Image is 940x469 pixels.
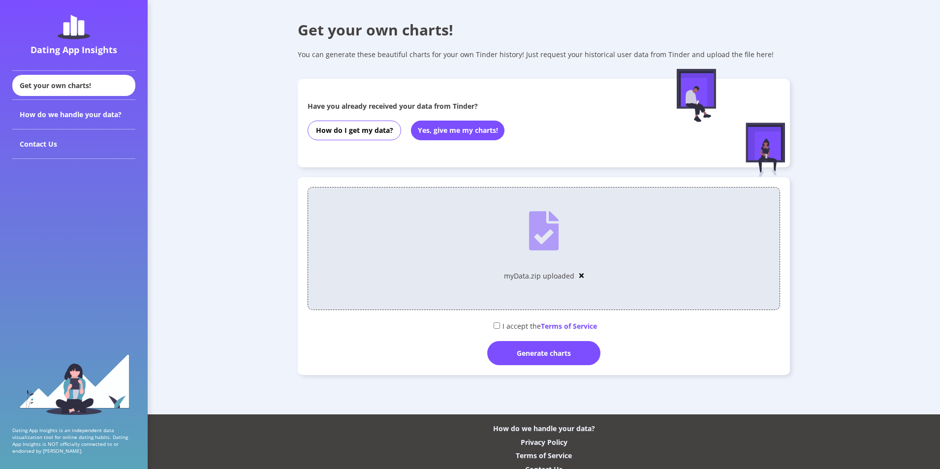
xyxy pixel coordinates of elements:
[541,321,597,331] span: Terms of Service
[12,100,135,129] div: How do we handle your data?
[308,101,638,111] div: Have you already received your data from Tinder?
[19,353,129,415] img: sidebar_girl.91b9467e.svg
[15,44,133,56] div: Dating App Insights
[579,272,584,279] img: close-solid.cbe4567e.svg
[308,317,780,334] div: I accept the
[516,451,572,460] div: Terms of Service
[677,69,716,122] img: male-figure-sitting.c9faa881.svg
[529,211,558,250] img: file-uploaded.ea247aa8.svg
[58,15,90,39] img: dating-app-insights-logo.5abe6921.svg
[493,424,595,433] div: How do we handle your data?
[298,50,790,59] div: You can generate these beautiful charts for your own Tinder history! Just request your historical...
[504,271,574,281] div: myData.zip uploaded
[746,123,785,177] img: female-figure-sitting.afd5d174.svg
[411,121,504,140] button: Yes, give me my charts!
[487,341,600,365] div: Generate charts
[308,121,401,140] button: How do I get my data?
[12,129,135,159] div: Contact Us
[521,438,567,447] div: Privacy Policy
[12,75,135,96] div: Get your own charts!
[298,20,790,40] div: Get your own charts!
[12,427,135,454] p: Dating App Insights is an independent data visualization tool for online dating habits. Dating Ap...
